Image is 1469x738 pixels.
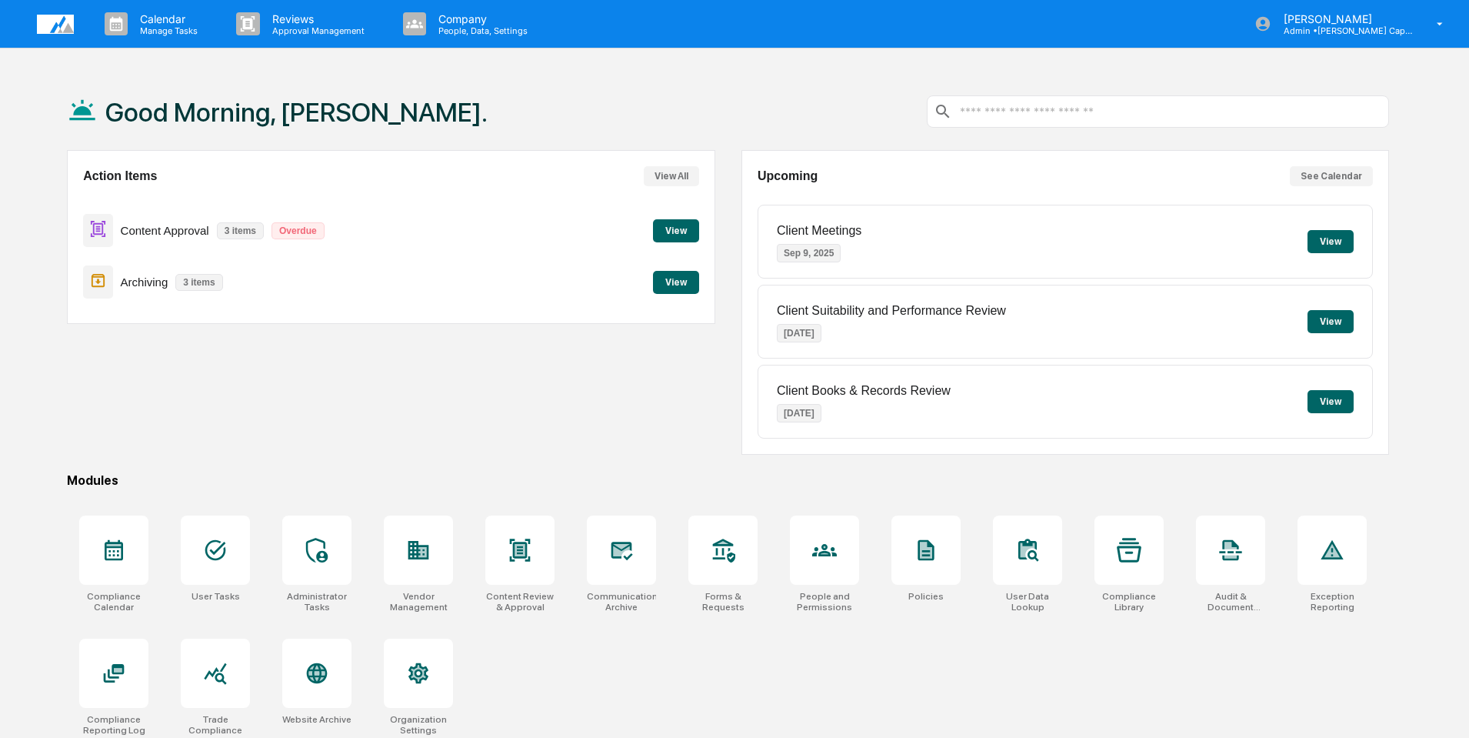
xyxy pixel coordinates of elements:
button: View [1307,390,1354,413]
h2: Action Items [83,169,157,183]
div: People and Permissions [790,591,859,613]
div: Website Archive [282,714,351,725]
div: Communications Archive [587,591,656,613]
p: Company [426,12,535,25]
p: Manage Tasks [128,25,205,36]
button: View [1307,310,1354,333]
p: Client Meetings [777,224,861,238]
p: Admin • [PERSON_NAME] Capital Management [1271,25,1414,36]
button: See Calendar [1290,166,1373,186]
p: Archiving [121,275,168,289]
button: View [653,271,699,294]
p: Sep 9, 2025 [777,244,841,262]
h2: Upcoming [758,169,818,183]
p: Content Approval [121,224,209,237]
p: 3 items [175,274,222,291]
p: People, Data, Settings [426,25,535,36]
p: [DATE] [777,404,821,422]
img: logo [37,15,74,34]
div: Compliance Library [1094,591,1164,613]
div: Vendor Management [384,591,453,613]
div: Trade Compliance [181,714,250,736]
div: Compliance Calendar [79,591,148,613]
div: Organization Settings [384,714,453,736]
h1: Good Morning, [PERSON_NAME]. [105,97,488,128]
p: Client Suitability and Performance Review [777,304,1006,318]
p: Client Books & Records Review [777,384,951,398]
div: Exception Reporting [1297,591,1367,613]
button: View [653,219,699,242]
button: View [1307,230,1354,253]
button: View All [644,166,699,186]
div: Audit & Document Logs [1196,591,1265,613]
p: 3 items [217,222,264,239]
p: [DATE] [777,324,821,342]
div: Forms & Requests [688,591,758,613]
iframe: Open customer support [1420,687,1461,729]
p: [PERSON_NAME] [1271,12,1414,25]
p: Approval Management [260,25,372,36]
p: Calendar [128,12,205,25]
div: Content Review & Approval [485,591,555,613]
div: Modules [67,473,1389,488]
div: User Data Lookup [993,591,1062,613]
a: View [653,222,699,237]
div: Policies [908,591,944,602]
p: Overdue [271,222,325,239]
div: Compliance Reporting Log [79,714,148,736]
a: View [653,274,699,289]
div: User Tasks [192,591,240,602]
div: Administrator Tasks [282,591,351,613]
p: Reviews [260,12,372,25]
